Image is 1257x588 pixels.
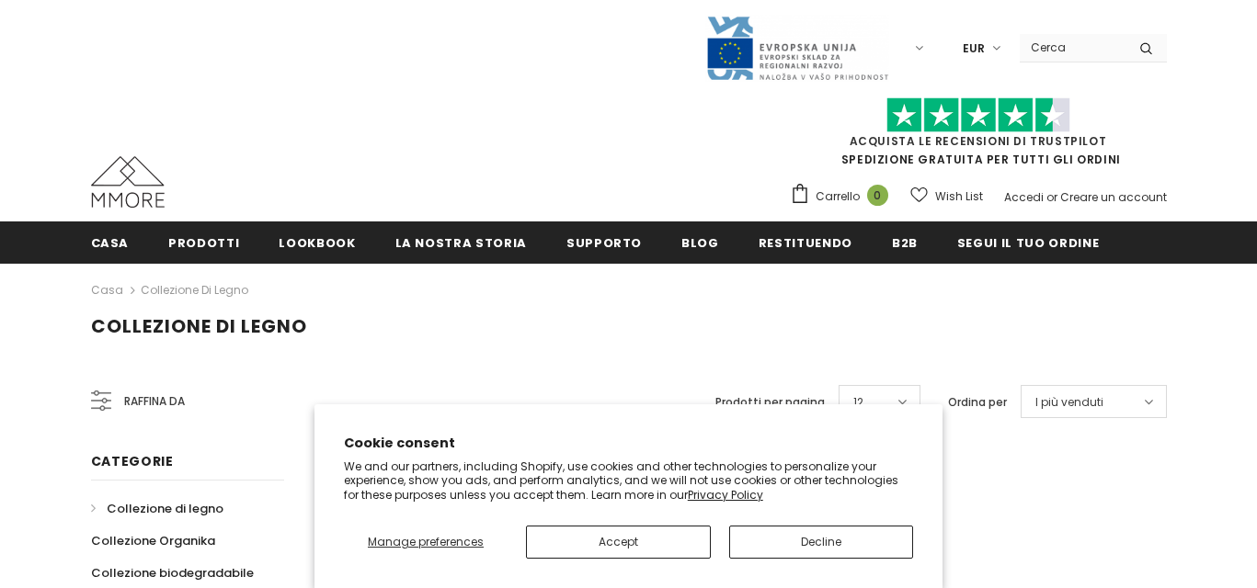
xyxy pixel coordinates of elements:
a: Wish List [910,180,983,212]
span: Collezione di legno [91,313,307,339]
p: We and our partners, including Shopify, use cookies and other technologies to personalize your ex... [344,459,914,503]
span: supporto [566,234,642,252]
label: Prodotti per pagina [715,393,825,412]
input: Search Site [1020,34,1126,61]
a: Javni Razpis [705,40,889,55]
button: Decline [729,526,914,559]
img: Casi MMORE [91,156,165,208]
a: supporto [566,221,642,263]
a: Prodotti [168,221,239,263]
span: Wish List [935,187,983,206]
a: Casa [91,221,130,263]
span: I più venduti [1035,393,1103,412]
a: Restituendo [759,221,852,263]
span: Collezione di legno [107,500,223,517]
img: Javni Razpis [705,15,889,82]
a: Collezione di legno [141,282,248,298]
span: Carrello [816,187,860,206]
button: Manage preferences [344,526,508,559]
label: Ordina per [948,393,1007,412]
span: Collezione biodegradabile [91,564,254,582]
a: Segui il tuo ordine [957,221,1099,263]
a: B2B [892,221,918,263]
a: La nostra storia [395,221,527,263]
a: Collezione Organika [91,525,215,557]
span: Collezione Organika [91,532,215,549]
span: Lookbook [279,234,355,252]
a: Lookbook [279,221,355,263]
span: Casa [91,234,130,252]
a: Blog [681,221,719,263]
span: La nostra storia [395,234,527,252]
span: Blog [681,234,719,252]
img: Fidati di Pilot Stars [886,97,1070,133]
span: B2B [892,234,918,252]
span: Raffina da [124,391,185,412]
span: Restituendo [759,234,852,252]
span: Manage preferences [368,534,484,549]
span: Categorie [91,452,174,470]
span: SPEDIZIONE GRATUITA PER TUTTI GLI ORDINI [790,106,1167,167]
h2: Cookie consent [344,434,914,453]
span: EUR [963,40,985,58]
a: Collezione di legno [91,492,223,525]
a: Creare un account [1060,189,1167,205]
span: Prodotti [168,234,239,252]
button: Accept [526,526,711,559]
span: Segui il tuo ordine [957,234,1099,252]
a: Privacy Policy [688,487,763,503]
span: 0 [867,185,888,206]
span: 12 [853,393,863,412]
a: Carrello 0 [790,183,897,210]
a: Casa [91,279,123,301]
a: Acquista le recensioni di TrustPilot [850,133,1107,149]
a: Accedi [1004,189,1044,205]
span: or [1046,189,1057,205]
